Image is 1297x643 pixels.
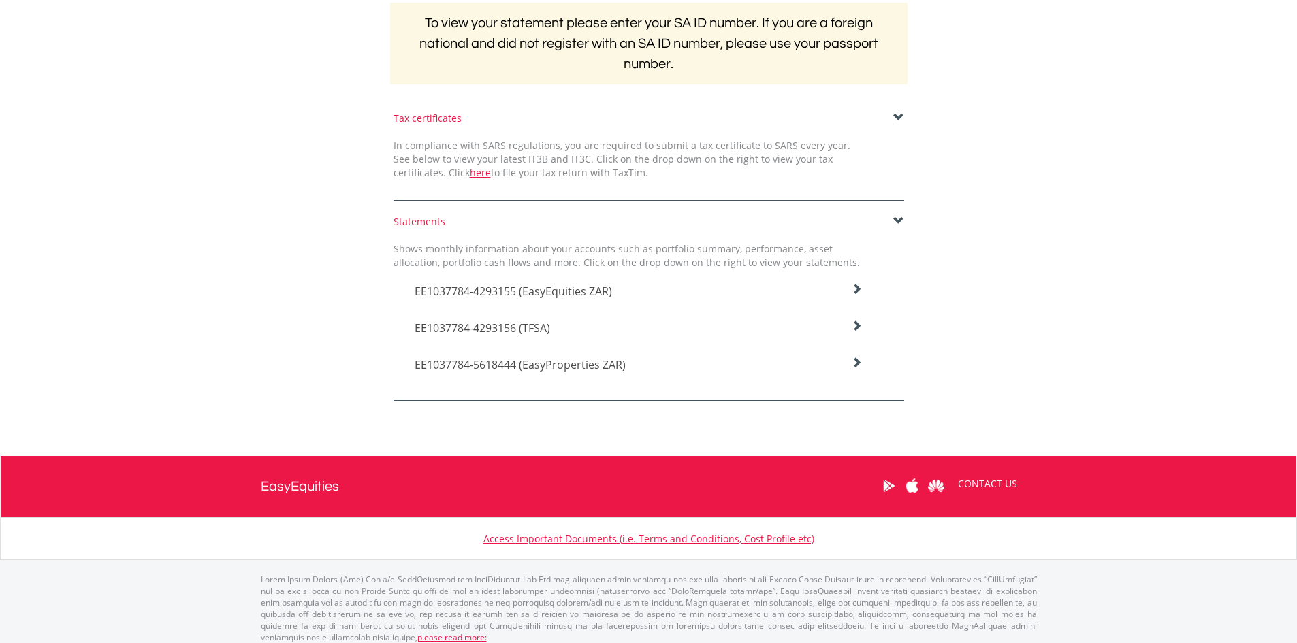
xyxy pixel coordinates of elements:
span: EE1037784-5618444 (EasyProperties ZAR) [415,357,626,372]
a: Huawei [925,465,948,507]
div: Tax certificates [394,112,904,125]
span: In compliance with SARS regulations, you are required to submit a tax certificate to SARS every y... [394,139,850,179]
a: EasyEquities [261,456,339,517]
span: EE1037784-4293155 (EasyEquities ZAR) [415,284,612,299]
h2: To view your statement please enter your SA ID number. If you are a foreign national and did not ... [390,3,908,84]
div: Shows monthly information about your accounts such as portfolio summary, performance, asset alloc... [383,242,870,269]
a: Apple [901,465,925,507]
span: Click to file your tax return with TaxTim. [449,166,648,179]
a: CONTACT US [948,465,1027,503]
a: Access Important Documents (i.e. Terms and Conditions, Cost Profile etc) [483,532,814,545]
a: Google Play [877,465,901,507]
a: here [470,166,491,179]
div: Statements [394,215,904,229]
span: EE1037784-4293156 (TFSA) [415,320,550,335]
a: please read more: [417,631,487,643]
